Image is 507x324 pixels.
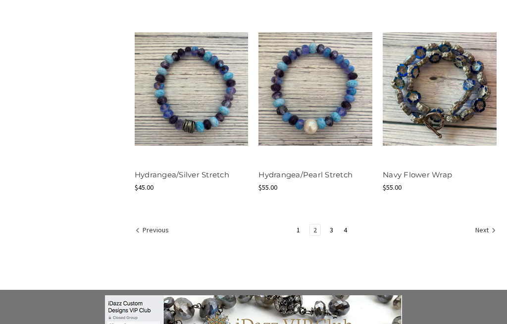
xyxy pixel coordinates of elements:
[383,183,402,192] span: $55.00
[135,224,497,238] nav: pagination
[135,224,172,237] a: Previous
[383,170,452,179] a: Navy Flower Wrap
[472,224,496,237] a: Next
[326,224,337,235] a: Page 3 of 4
[258,170,353,179] a: Hydrangea/Pearl Stretch
[310,224,320,235] a: Page 2 of 4
[383,32,497,146] img: Navy Flower Wrap
[135,32,249,146] img: Hydrangea/Silver Stretch
[258,32,372,146] img: Hydrangea/Pearl Stretch
[340,224,351,235] a: Page 4 of 4
[135,14,249,164] a: Hydrangea/Silver Stretch
[383,14,497,164] a: Navy Flower Wrap
[135,183,153,192] span: $45.00
[258,183,277,192] span: $55.00
[258,14,372,164] a: Hydrangea/Pearl Stretch
[293,224,304,235] a: Page 1 of 4
[135,170,229,179] a: Hydrangea/Silver Stretch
